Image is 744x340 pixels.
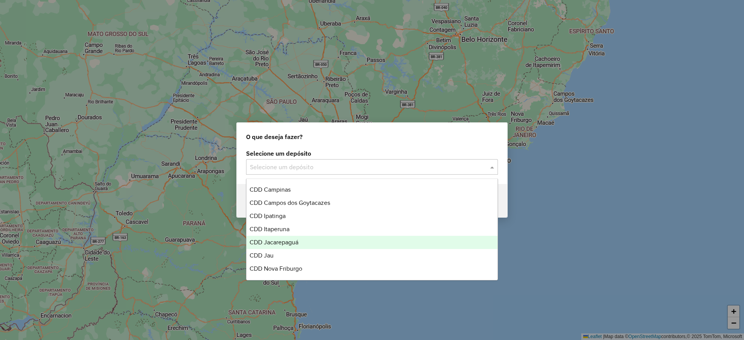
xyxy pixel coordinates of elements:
[246,149,498,158] label: Selecione um depósito
[250,213,286,219] span: CDD Ipatinga
[250,239,298,246] span: CDD Jacarepaguá
[246,132,303,141] span: O que deseja fazer?
[250,186,291,193] span: CDD Campinas
[250,226,289,232] span: CDD Itaperuna
[250,265,302,272] span: CDD Nova Friburgo
[246,179,498,280] ng-dropdown-panel: Options list
[250,199,330,206] span: CDD Campos dos Goytacazes
[250,252,274,259] span: CDD Jau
